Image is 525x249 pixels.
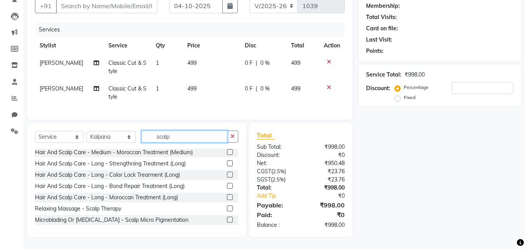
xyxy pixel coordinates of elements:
div: Paid: [251,210,301,219]
span: Classic Cut & Style [108,85,147,100]
label: Percentage [404,84,429,91]
div: Discount: [366,84,390,92]
div: Hair And Scalp Care - Long - Moroccan Treatment (Long) [35,193,178,202]
span: 1 [156,85,159,92]
span: Classic Cut & Style [108,59,147,75]
label: Fixed [404,94,415,101]
div: Balance : [251,221,301,229]
div: Net: [251,159,301,167]
div: Hair And Scalp Care - Medium - Moroccan Treatment (Medium) [35,148,193,157]
th: Stylist [35,37,104,54]
div: ₹23.76 [301,167,351,176]
div: ( ) [251,167,301,176]
span: 0 F [245,59,253,67]
th: Total [286,37,319,54]
div: ₹998.00 [301,184,351,192]
div: Sub Total: [251,143,301,151]
th: Action [319,37,345,54]
span: 2.5% [273,168,284,174]
span: 499 [187,59,197,66]
span: [PERSON_NAME] [40,85,83,92]
th: Service [104,37,151,54]
a: Add Tip [251,192,309,200]
div: Hair And Scalp Care - Long - Strengthning Treatment (Long) [35,160,186,168]
div: ₹23.76 [301,176,351,184]
span: 0 % [260,59,270,67]
div: ₹0 [309,192,351,200]
span: | [256,85,257,93]
div: Card on file: [366,24,398,33]
span: | [256,59,257,67]
div: Last Visit: [366,36,392,44]
div: Payable: [251,200,301,210]
span: 499 [291,85,300,92]
div: ₹950.48 [301,159,351,167]
div: ₹0 [301,210,351,219]
span: 2.5% [272,176,284,183]
div: ₹998.00 [301,200,351,210]
th: Qty [151,37,183,54]
div: Microblading Or [MEDICAL_DATA] - Scalp Micro Pigmentation [35,216,188,224]
div: Service Total: [366,71,401,79]
span: 1 [156,59,159,66]
th: Price [183,37,240,54]
span: SGST [257,176,271,183]
div: ₹998.00 [405,71,425,79]
div: Points: [366,47,384,55]
span: 0 % [260,85,270,93]
input: Search or Scan [141,131,227,143]
span: [PERSON_NAME] [40,59,83,66]
div: Hair And Scalp Care - Long - Bond Repair Treatment (Long) [35,182,185,190]
div: ₹998.00 [301,143,351,151]
div: ₹0 [301,151,351,159]
span: 0 F [245,85,253,93]
span: Total [257,131,275,139]
div: Hair And Scalp Care - Long - Color Lock Trearment (Long) [35,171,180,179]
div: Membership: [366,2,400,10]
div: Discount: [251,151,301,159]
div: ₹998.00 [301,221,351,229]
span: 499 [187,85,197,92]
span: CGST [257,168,271,175]
div: Total Visits: [366,13,397,21]
th: Disc [240,37,286,54]
div: Total: [251,184,301,192]
div: Services [36,23,351,37]
div: ( ) [251,176,301,184]
span: 499 [291,59,300,66]
div: Relaxing Massage - Scalp Therapy [35,205,121,213]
